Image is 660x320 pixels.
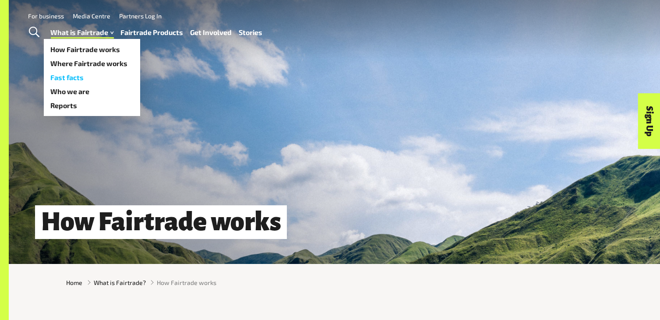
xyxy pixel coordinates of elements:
[44,70,140,84] a: Fast facts
[24,21,45,43] a: Toggle Search
[94,278,146,287] a: What is Fairtrade?
[73,12,110,20] a: Media Centre
[67,278,83,287] a: Home
[191,26,232,39] a: Get Involved
[44,56,140,70] a: Where Fairtrade works
[239,26,263,39] a: Stories
[157,278,216,287] span: How Fairtrade works
[51,26,114,39] a: What is Fairtrade
[28,12,64,20] a: For business
[119,12,162,20] a: Partners Log In
[44,84,140,98] a: Who we are
[35,205,287,239] h1: How Fairtrade works
[121,26,184,39] a: Fairtrade Products
[44,42,140,56] a: How Fairtrade works
[602,11,635,48] img: Fairtrade Australia New Zealand logo
[44,98,140,113] a: Reports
